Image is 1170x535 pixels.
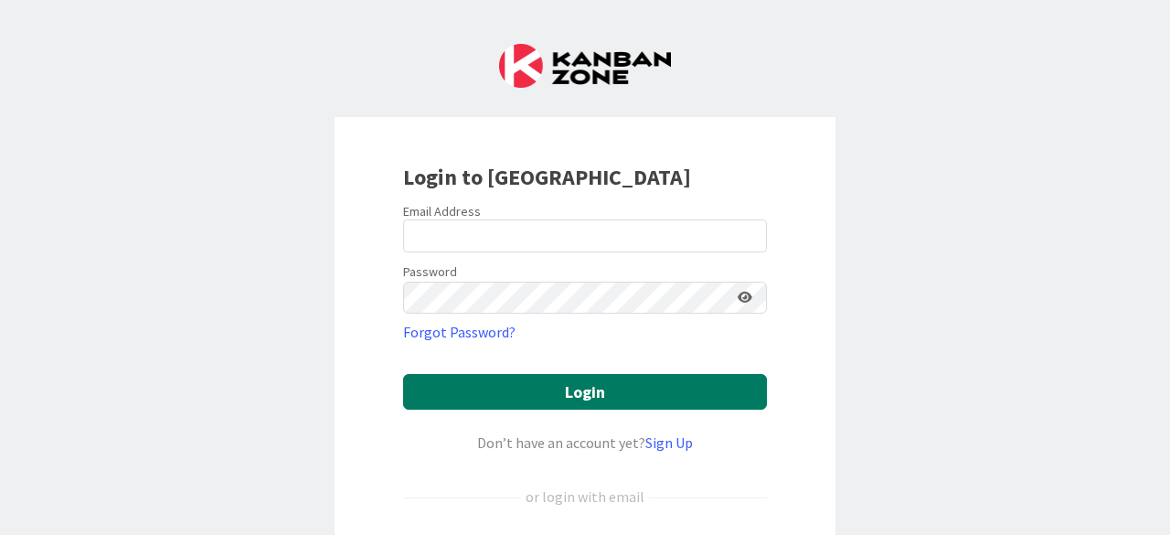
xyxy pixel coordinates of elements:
label: Email Address [403,203,481,219]
b: Login to [GEOGRAPHIC_DATA] [403,163,691,191]
a: Sign Up [645,433,693,452]
a: Forgot Password? [403,321,516,343]
div: or login with email [521,486,649,508]
button: Login [403,374,767,410]
label: Password [403,262,457,282]
img: Kanban Zone [499,44,671,88]
div: Don’t have an account yet? [403,432,767,454]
